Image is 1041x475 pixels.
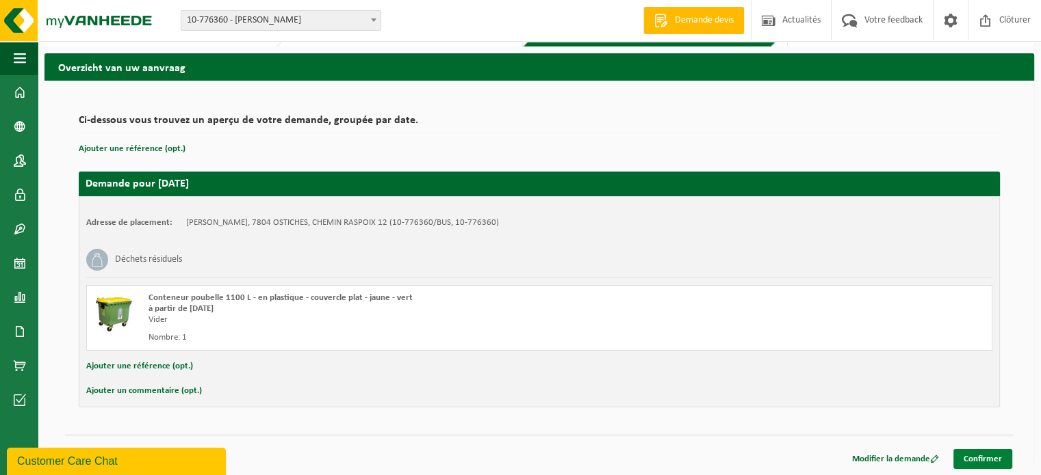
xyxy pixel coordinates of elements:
a: Modifier la demande [842,449,949,469]
td: [PERSON_NAME], 7804 OSTICHES, CHEMIN RASPOIX 12 (10-776360/BUS, 10-776360) [186,217,499,228]
img: WB-1100-HPE-GN-50.png [94,293,135,334]
div: Vider [149,314,594,325]
div: Nombre: 1 [149,332,594,343]
button: Ajouter un commentaire (opt.) [86,382,202,400]
h2: Ci-dessous vous trouvez un aperçu de votre demande, groupée par date. [79,115,1000,133]
span: Demande devis [671,14,737,27]
strong: Adresse de placement: [86,218,172,227]
span: Conteneur poubelle 1100 L - en plastique - couvercle plat - jaune - vert [149,293,413,302]
iframe: chat widget [7,445,229,475]
strong: à partir de [DATE] [149,304,214,313]
button: Ajouter une référence (opt.) [79,140,185,158]
a: Demande devis [643,7,744,34]
span: 10-776360 - BOUTRY EMMANUEL - OSTICHES [181,11,381,30]
a: Confirmer [953,449,1012,469]
strong: Demande pour [DATE] [86,178,189,189]
h2: Overzicht van uw aanvraag [44,53,1034,80]
span: 10-776360 - BOUTRY EMMANUEL - OSTICHES [181,10,381,31]
h3: Déchets résiduels [115,249,182,271]
button: Ajouter une référence (opt.) [86,357,193,375]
